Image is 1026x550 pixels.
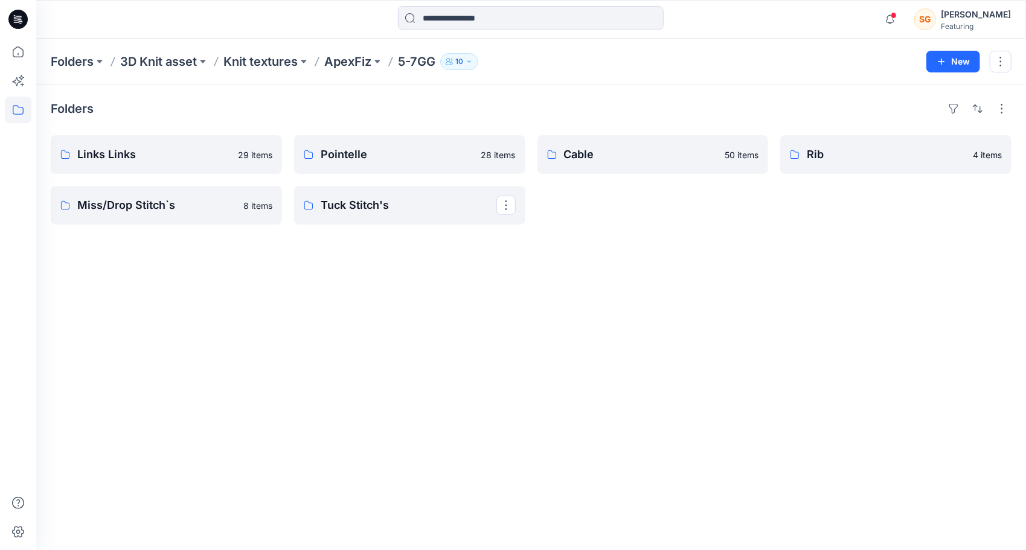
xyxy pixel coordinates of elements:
[780,135,1012,174] a: Rib4 items
[941,22,1011,31] div: Featuring
[321,146,474,163] p: Pointelle
[807,146,966,163] p: Rib
[294,186,525,225] a: Tuck Stitch's
[321,197,496,214] p: Tuck Stitch's
[564,146,718,163] p: Cable
[481,149,516,161] p: 28 items
[120,53,197,70] a: 3D Knit asset
[51,135,282,174] a: Links Links29 items
[77,197,236,214] p: Miss/Drop Stitch`s
[440,53,478,70] button: 10
[537,135,769,174] a: Cable50 items
[238,149,272,161] p: 29 items
[914,8,936,30] div: SG
[926,51,980,72] button: New
[51,101,94,116] h4: Folders
[51,53,94,70] a: Folders
[973,149,1002,161] p: 4 items
[725,149,758,161] p: 50 items
[324,53,371,70] a: ApexFiz
[51,186,282,225] a: Miss/Drop Stitch`s8 items
[243,199,272,212] p: 8 items
[941,7,1011,22] div: [PERSON_NAME]
[294,135,525,174] a: Pointelle28 items
[455,55,463,68] p: 10
[398,53,435,70] p: 5-7GG
[77,146,231,163] p: Links Links
[223,53,298,70] a: Knit textures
